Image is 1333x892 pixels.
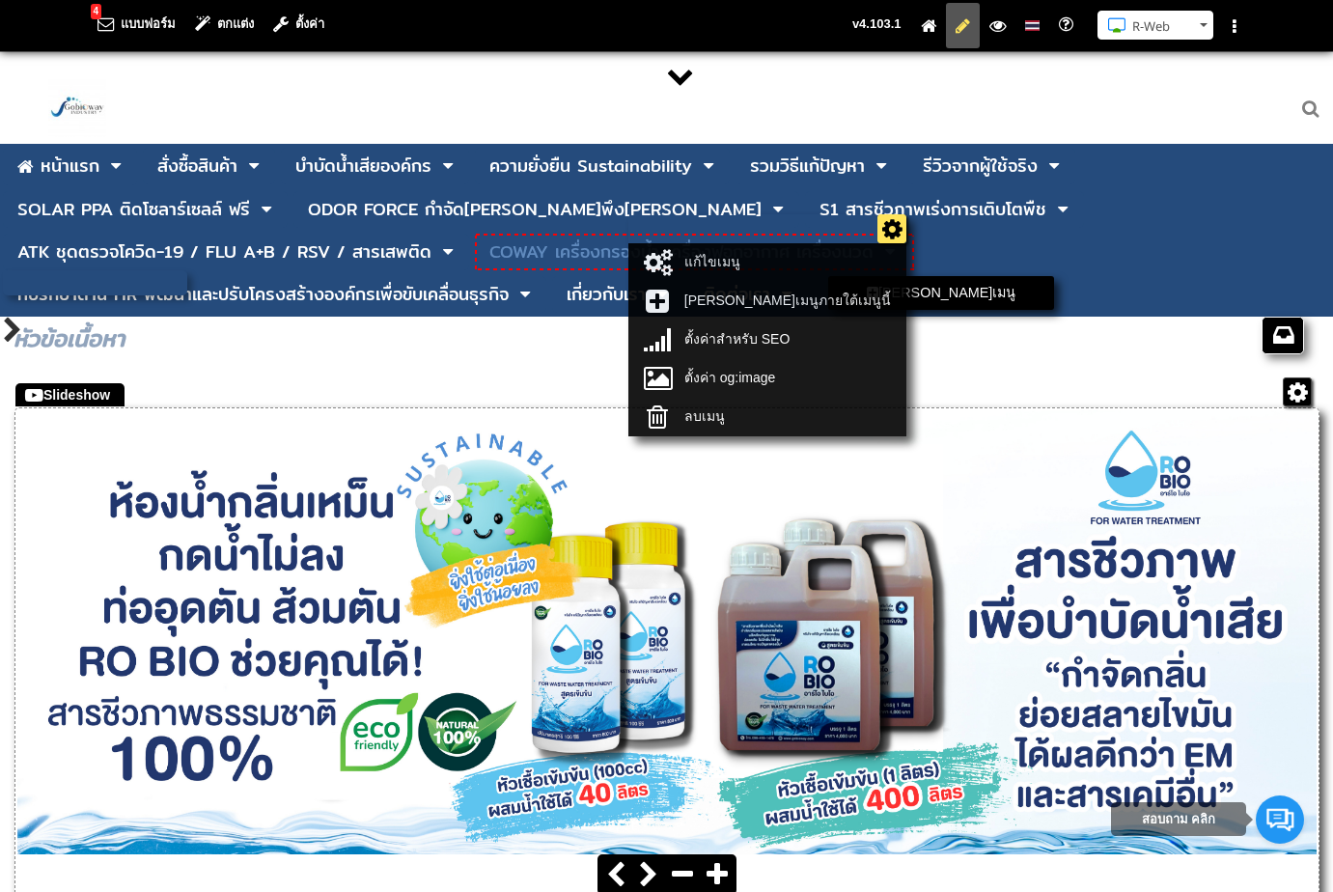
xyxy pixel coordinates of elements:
a: รวมวิธีแก้ปัญหา [750,148,865,184]
li: มุมมองแก้ไข [946,3,980,48]
a: หน้าแรก [17,148,99,185]
a: ตกแต่ง [195,16,254,31]
li: ลากเพื่อย้ายตำแหน่ง [3,191,288,228]
li: ลากเพื่อย้ายตำแหน่ง [814,276,1069,310]
li: ลากเพื่อย้ายตำแหน่ง [475,234,911,270]
div: แสดงพื้นที่ด้านข้าง [3,317,19,349]
div: คลังเนื้อหา (ไม่แสดงในเมนู) [1263,318,1303,353]
a: [PERSON_NAME]เมนู [828,276,1054,309]
span: คลิกเพื่อแสดงเมนูระดับ 2 [104,151,127,181]
div: ซ่อนพื้นที่ส่วนหัว [667,62,694,89]
a: ตั้งค่าสำหรับ SEO [634,326,901,353]
div: ที่ปรึกษาด้าน HR พัฒนาและปรับโครงสร้างองค์กรเพื่อขับเคลื่อนธุรกิจ [17,286,509,303]
div: 4 [91,4,102,19]
li: ลากเพื่อย้ายตำแหน่ง [281,148,469,184]
a: [PERSON_NAME]เมนูภายใต้เมนูนี้ [634,288,901,315]
div: ลากเพื่อย้ายตำแหน่ง [15,383,125,406]
span: คลิกเพื่อแสดงเมนูระดับ 2 [766,194,790,225]
a: ตั้งค่า [273,16,324,31]
li: ลากเพื่อย้ายตำแหน่ง [552,276,683,313]
div: รวมวิธีแก้ปัญหา [750,157,865,175]
a: ODOR FORCE กำจัด[PERSON_NAME]พึง[PERSON_NAME] [308,191,762,228]
a: บําบัดน้ำเสียองค์กร [295,148,431,184]
a: ตั้งค่า og:image [634,365,901,392]
button: R-Web [1097,11,1213,40]
span: คลิกเพื่อแสดงเมนูระดับ 2 [870,151,893,181]
div: S1 สารชีวภาพเร่งการเติบโตพืช [819,201,1046,218]
a: ที่ปรึกษาด้าน HR พัฒนาและปรับโครงสร้างองค์กรเพื่อขับเคลื่อนธุรกิจ [17,276,509,313]
span: คลิกเพื่อแสดงเมนูระดับ 2 [436,151,459,181]
li: มุมมองผู้ชม [980,3,1015,48]
span: R-Web [1132,17,1170,35]
span: คลิกเพื่อแสดงเมนูระดับ 2 [436,237,459,267]
li: ลากเพื่อย้ายตำแหน่ง [293,191,799,228]
a: เกี่ยวกับเรา [567,276,646,313]
li: ลากเพื่อย้ายตำแหน่ง [3,148,137,185]
div: SOLAR PPA ติดโซลาร์เซลล์ ฟรี [17,201,250,218]
li: ลากเพื่อย้ายตำแหน่ง [143,148,275,184]
img: R-Web-enabled.png [1108,18,1126,33]
span: คลิกเพื่อแสดงเมนูระดับ 2 [1042,151,1066,181]
span: คลิกเพื่อแสดงเมนูระดับ 2 [255,194,278,225]
a: รีวิวจากผู้ใช้จริง [923,148,1038,184]
div: รีวิวจากผู้ใช้จริง [923,157,1038,175]
a: ความยั่งยืน Sustainability [489,148,692,184]
a: ATK ชุดตรวจโควิด-19 / FLU A+B / RSV / สารเสพติด [17,234,431,270]
div: หน้าแรก [41,152,99,180]
a: ไปยังหน้าแรก [921,18,936,33]
a: SOLAR PPA ติดโซลาร์เซลล์ ฟรี [17,191,250,228]
div: บําบัดน้ำเสียองค์กร [295,157,431,175]
div: ความยั่งยืน Sustainability [489,157,692,175]
div: ATK ชุดตรวจโควิด-19 / FLU A+B / RSV / สารเสพติด [17,243,431,261]
a: ลบเมนู [634,404,901,431]
a: S1 สารชีวภาพเร่งการเติบโตพืช [819,191,1046,228]
li: ลากเพื่อย้ายตำแหน่ง [3,276,546,313]
span: สอบถาม คลิก [1142,812,1216,826]
span: คลิกเพื่อแสดงเมนูระดับ 2 [514,279,537,310]
img: large-1644130236041.jpg [48,79,106,137]
li: ลากเพื่อย้ายตำแหน่ง [908,148,1075,184]
a: สั่งซื้อสินค้า [157,148,237,184]
li: ลากเพื่อย้ายตำแหน่ง [736,148,903,184]
span: คลิกเพื่อแสดงเมนูระดับ 2 [697,151,720,181]
div: สั่งซื้อสินค้า [157,157,237,175]
span: คลิกเพื่อแสดงเมนูระดับ 2 [242,151,265,181]
li: ลากเพื่อย้ายตำแหน่ง [475,148,730,184]
span: คลิกเพื่อแสดงเมนูระดับ 2 [1051,194,1074,225]
li: ลากเพื่อย้ายตำแหน่ง [805,191,1084,228]
div: เกี่ยวกับเรา [567,286,646,303]
a: แก้ไขเมนู [634,249,901,276]
div: ODOR FORCE กำจัด[PERSON_NAME]พึง[PERSON_NAME] [308,201,762,218]
a: แบบฟอร์ม [97,16,176,31]
li: ลากเพื่อย้ายตำแหน่ง [3,234,469,270]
